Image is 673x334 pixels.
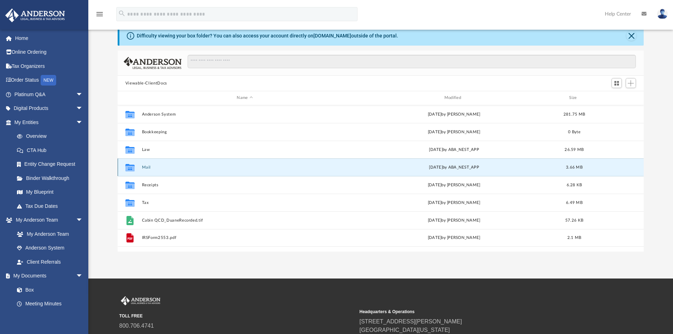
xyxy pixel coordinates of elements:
[5,87,94,101] a: Platinum Q&Aarrow_drop_down
[95,13,104,18] a: menu
[566,183,582,187] span: 6.28 KB
[188,55,636,68] input: Search files and folders
[657,9,668,19] img: User Pic
[10,171,94,185] a: Binder Walkthrough
[141,95,348,101] div: Name
[5,59,94,73] a: Tax Organizers
[10,283,87,297] a: Box
[351,235,557,241] div: [DATE] by [PERSON_NAME]
[566,200,583,204] span: 6.49 MB
[567,236,581,240] span: 2.1 MB
[76,115,90,130] span: arrow_drop_down
[3,8,67,22] img: Anderson Advisors Platinum Portal
[10,297,90,311] a: Meeting Minutes
[142,218,348,223] button: Cabin QCD_DuaneRecorded.tif
[351,146,557,153] div: [DATE] by ABA_NEST_APP
[142,165,348,170] button: Mail
[119,296,162,305] img: Anderson Advisors Platinum Portal
[121,95,138,101] div: id
[119,323,154,329] a: 800.706.4741
[5,31,94,45] a: Home
[125,80,167,87] button: Viewable-ClientDocs
[360,318,462,324] a: [STREET_ADDRESS][PERSON_NAME]
[142,200,348,205] button: Tax
[360,309,595,315] small: Headquarters & Operations
[41,75,56,86] div: NEW
[5,45,94,59] a: Online Ordering
[76,269,90,283] span: arrow_drop_down
[5,269,90,283] a: My Documentsarrow_drop_down
[5,73,94,88] a: Order StatusNEW
[566,165,583,169] span: 3.66 MB
[76,101,90,116] span: arrow_drop_down
[5,101,94,116] a: Digital Productsarrow_drop_down
[10,227,87,241] a: My Anderson Team
[351,111,557,117] div: [DATE] by [PERSON_NAME]
[119,313,355,319] small: TOLL FREE
[560,95,588,101] div: Size
[76,213,90,228] span: arrow_drop_down
[142,183,348,187] button: Receipts
[313,33,351,39] a: [DOMAIN_NAME]
[76,87,90,102] span: arrow_drop_down
[626,78,636,88] button: Add
[10,199,94,213] a: Tax Due Dates
[10,157,94,171] a: Entity Change Request
[351,199,557,206] div: [DATE] by [PERSON_NAME]
[5,115,94,129] a: My Entitiesarrow_drop_down
[351,182,557,188] div: [DATE] by [PERSON_NAME]
[568,130,580,134] span: 0 Byte
[10,241,90,255] a: Anderson System
[351,164,557,170] div: [DATE] by ABA_NEST_APP
[612,78,622,88] button: Switch to Grid View
[142,112,348,117] button: Anderson System
[10,143,94,157] a: CTA Hub
[142,130,348,134] button: Bookkeeping
[351,129,557,135] div: [DATE] by [PERSON_NAME]
[626,31,636,41] button: Close
[565,147,584,151] span: 26.59 MB
[142,235,348,240] button: IRSForm2553.pdf
[563,112,585,116] span: 281.75 MB
[118,105,644,252] div: grid
[137,32,398,40] div: Difficulty viewing your box folder? You can also access your account directly on outside of the p...
[10,129,94,143] a: Overview
[10,185,90,199] a: My Blueprint
[351,217,557,223] div: [DATE] by [PERSON_NAME]
[5,213,90,227] a: My Anderson Teamarrow_drop_down
[10,255,90,269] a: Client Referrals
[360,327,450,333] a: [GEOGRAPHIC_DATA][US_STATE]
[351,95,557,101] div: Modified
[95,10,104,18] i: menu
[565,218,583,222] span: 57.26 KB
[118,10,126,17] i: search
[591,95,641,101] div: id
[142,147,348,152] button: Law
